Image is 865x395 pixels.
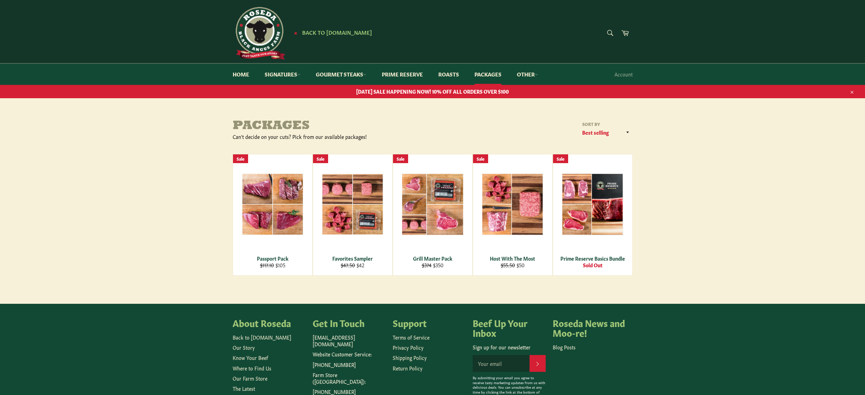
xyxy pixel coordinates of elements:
[309,63,373,85] a: Gourmet Steaks
[233,375,267,382] a: Our Farm Store
[313,154,328,163] div: Sale
[393,334,430,341] a: Terms of Service
[477,255,548,262] div: Host With The Most
[233,354,268,361] a: Know Your Beef
[397,262,468,268] div: $350
[553,154,633,276] a: Prime Reserve Basics Bundle Prime Reserve Basics Bundle Sold Out
[317,255,388,262] div: Favorites Sampler
[397,255,468,262] div: Grill Master Pack
[482,173,544,235] img: Host With The Most
[473,344,546,350] p: Sign up for our newsletter
[313,351,386,357] p: Website Customer Service:
[393,318,466,328] h4: Support
[233,318,306,328] h4: About Roseda
[402,173,464,235] img: Grill Master Pack
[393,154,473,276] a: Grill Master Pack Grill Master Pack $374 $350
[473,154,488,163] div: Sale
[313,334,386,348] p: [EMAIL_ADDRESS][DOMAIN_NAME]
[233,154,313,276] a: Passport Pack Passport Pack $117.10 $105
[510,63,545,85] a: Other
[341,261,355,268] s: $47.50
[393,154,408,163] div: Sale
[237,255,308,262] div: Passport Pack
[393,344,424,351] a: Privacy Policy
[313,154,393,276] a: Favorites Sampler Favorites Sampler $47.50 $42
[294,30,298,35] span: ★
[580,121,633,127] label: Sort by
[473,318,546,337] h4: Beef Up Your Inbox
[473,355,530,372] input: Your email
[242,173,304,235] img: Passport Pack
[467,63,508,85] a: Packages
[258,63,307,85] a: Signatures
[473,154,553,276] a: Host With The Most Host With The Most $55.50 $50
[233,334,291,341] a: Back to [DOMAIN_NAME]
[233,133,433,140] div: Can't decide on your cuts? Pick from our available packages!
[557,255,628,262] div: Prime Reserve Basics Bundle
[260,261,274,268] s: $117.10
[237,262,308,268] div: $105
[477,262,548,268] div: $50
[557,262,628,268] div: Sold Out
[393,354,427,361] a: Shipping Policy
[233,7,285,60] img: Roseda Beef
[313,388,386,395] p: [PHONE_NUMBER]
[553,154,568,163] div: Sale
[322,174,384,235] img: Favorites Sampler
[375,63,430,85] a: Prime Reserve
[317,262,388,268] div: $42
[393,364,422,371] a: Return Policy
[233,344,255,351] a: Our Story
[562,173,624,235] img: Prime Reserve Basics Bundle
[233,385,255,392] a: The Latest
[553,318,626,337] h4: Roseda News and Moo-re!
[290,30,372,35] a: ★ Back to [DOMAIN_NAME]
[431,63,466,85] a: Roasts
[422,261,432,268] s: $374
[553,343,575,350] a: Blog Posts
[501,261,515,268] s: $55.50
[302,28,372,36] span: Back to [DOMAIN_NAME]
[611,64,636,85] a: Account
[226,63,256,85] a: Home
[233,364,271,371] a: Where to Find Us
[313,371,386,385] p: Farm Store ([GEOGRAPHIC_DATA]):
[313,318,386,328] h4: Get In Touch
[233,119,433,133] h1: Packages
[233,154,248,163] div: Sale
[313,361,386,368] p: [PHONE_NUMBER]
